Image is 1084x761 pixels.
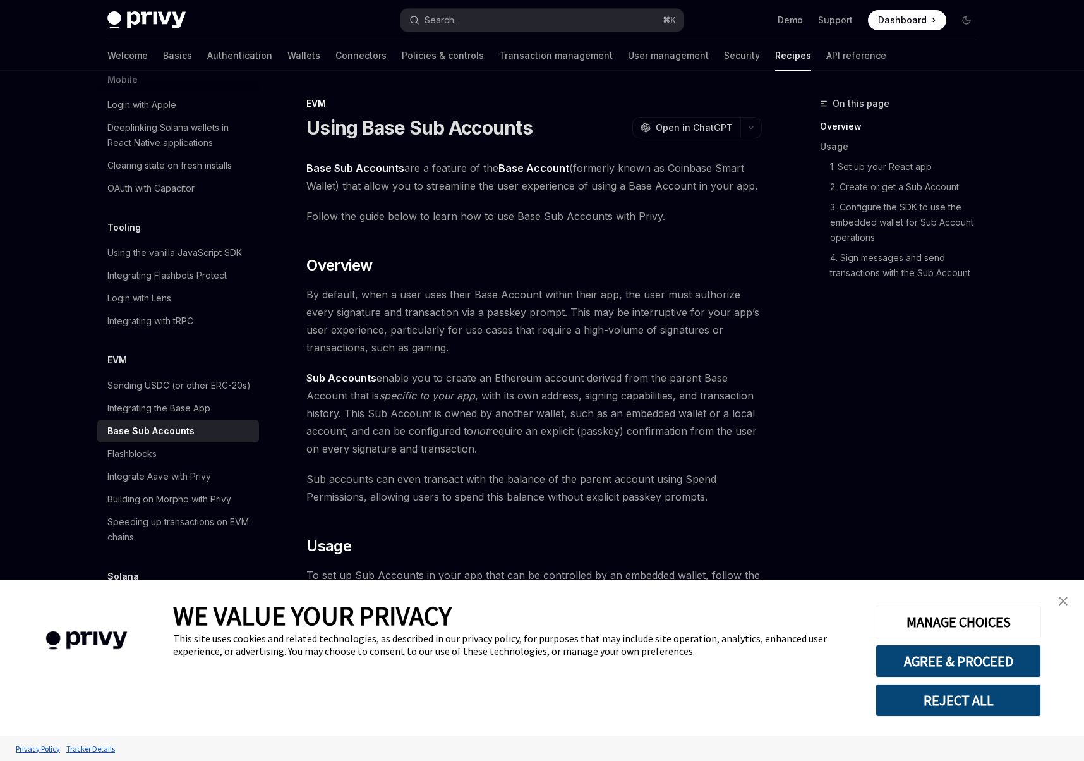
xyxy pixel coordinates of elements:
[97,310,259,332] a: Integrating with tRPC
[400,9,684,32] button: Search...⌘K
[97,397,259,420] a: Integrating the Base App
[173,599,452,632] span: WE VALUE YOUR PRIVACY
[207,40,272,71] a: Authentication
[306,369,762,458] span: enable you to create an Ethereum account derived from the parent Base Account that is , with its ...
[878,14,927,27] span: Dashboard
[656,121,733,134] span: Open in ChatGPT
[97,465,259,488] a: Integrate Aave with Privy
[63,738,118,760] a: Tracker Details
[876,645,1041,678] button: AGREE & PROCEED
[97,511,259,549] a: Speeding up transactions on EVM chains
[306,116,533,139] h1: Using Base Sub Accounts
[173,632,857,657] div: This site uses cookies and related technologies, as described in our privacy policy, for purposes...
[1051,588,1076,614] a: close banner
[830,197,987,248] a: 3. Configure the SDK to use the embedded wallet for Sub Account operations
[97,420,259,442] a: Base Sub Accounts
[335,40,387,71] a: Connectors
[107,423,195,439] div: Base Sub Accounts
[306,97,762,110] div: EVM
[830,177,987,197] a: 2. Create or get a Sub Account
[97,442,259,465] a: Flashblocks
[876,606,1041,638] button: MANAGE CHOICES
[97,264,259,287] a: Integrating Flashbots Protect
[107,353,127,368] h5: EVM
[778,14,803,27] a: Demo
[833,96,889,111] span: On this page
[306,286,762,356] span: By default, when a user uses their Base Account within their app, the user must authorize every s...
[107,514,251,545] div: Speeding up transactions on EVM chains
[663,15,676,25] span: ⌘ K
[306,566,762,602] span: To set up Sub Accounts in your app that can be controlled by an embedded wallet, follow the guide...
[402,40,484,71] a: Policies & controls
[107,401,210,416] div: Integrating the Base App
[724,40,760,71] a: Security
[1059,597,1068,606] img: close banner
[107,268,227,283] div: Integrating Flashbots Protect
[306,470,762,506] span: Sub accounts can even transact with the balance of the parent account using Spend Permissions, al...
[97,287,259,310] a: Login with Lens
[97,488,259,511] a: Building on Morpho with Privy
[107,40,148,71] a: Welcome
[107,245,242,260] div: Using the vanilla JavaScript SDK
[868,10,946,30] a: Dashboard
[97,374,259,397] a: Sending USDC (or other ERC-20s)
[107,291,171,306] div: Login with Lens
[306,372,376,385] a: Sub Accounts
[107,378,251,393] div: Sending USDC (or other ERC-20s)
[107,446,157,461] div: Flashblocks
[107,11,186,29] img: dark logo
[107,569,139,584] h5: Solana
[632,117,740,138] button: Open in ChatGPT
[163,40,192,71] a: Basics
[628,40,709,71] a: User management
[287,40,320,71] a: Wallets
[306,162,404,175] a: Base Sub Accounts
[306,159,762,195] span: are a feature of the (formerly known as Coinbase Smart Wallet) that allow you to streamline the u...
[107,120,251,150] div: Deeplinking Solana wallets in React Native applications
[830,157,987,177] a: 1. Set up your React app
[97,154,259,177] a: Clearing state on fresh installs
[107,158,232,173] div: Clearing state on fresh installs
[826,40,886,71] a: API reference
[97,241,259,264] a: Using the vanilla JavaScript SDK
[97,177,259,200] a: OAuth with Capacitor
[820,137,987,157] a: Usage
[379,389,475,402] em: specific to your app
[775,40,811,71] a: Recipes
[97,116,259,154] a: Deeplinking Solana wallets in React Native applications
[107,492,231,507] div: Building on Morpho with Privy
[818,14,853,27] a: Support
[13,738,63,760] a: Privacy Policy
[473,425,488,437] em: not
[107,97,176,113] div: Login with Apple
[306,536,351,556] span: Usage
[107,220,141,235] h5: Tooling
[306,207,762,225] span: Follow the guide below to learn how to use Base Sub Accounts with Privy.
[956,10,977,30] button: Toggle dark mode
[820,116,987,137] a: Overview
[107,469,211,484] div: Integrate Aave with Privy
[107,181,195,196] div: OAuth with Capacitor
[19,613,154,668] img: company logo
[425,13,460,28] div: Search...
[830,248,987,283] a: 4. Sign messages and send transactions with the Sub Account
[499,40,613,71] a: Transaction management
[97,94,259,116] a: Login with Apple
[498,162,569,175] a: Base Account
[306,255,372,276] span: Overview
[107,314,193,329] div: Integrating with tRPC
[876,684,1041,717] button: REJECT ALL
